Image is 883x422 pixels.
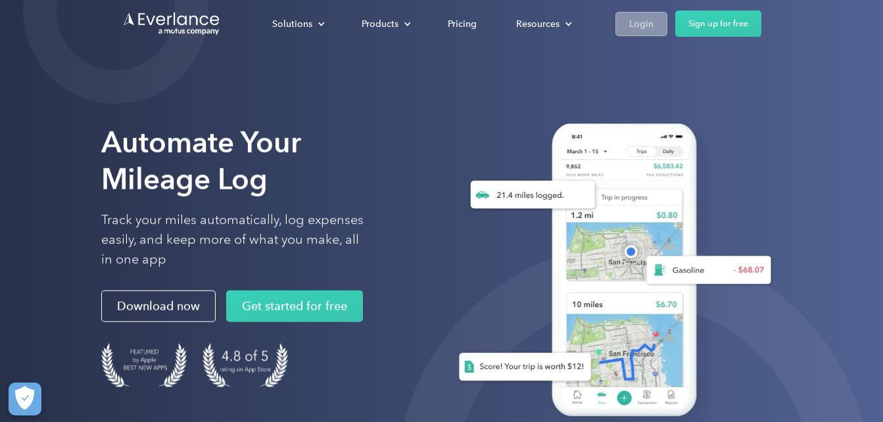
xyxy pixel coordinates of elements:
div: Login [629,16,654,32]
strong: Automate Your Mileage Log [101,125,301,197]
div: Products [362,16,398,32]
img: Badge for Featured by Apple Best New Apps [101,343,187,387]
a: Pricing [435,12,490,35]
a: Login [615,12,667,36]
div: Solutions [259,12,335,35]
button: Cookies Settings [9,383,41,415]
div: Resources [503,12,583,35]
a: Go to homepage [122,11,221,36]
img: 4.9 out of 5 stars on the app store [203,343,288,387]
div: Resources [516,16,560,32]
a: Get started for free [226,291,363,322]
div: Solutions [272,16,312,32]
div: Products [348,12,421,35]
a: Sign up for free [675,11,761,37]
p: Track your miles automatically, log expenses easily, and keep more of what you make, all in one app [101,210,364,270]
a: Download now [101,291,216,322]
div: Pricing [448,16,477,32]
